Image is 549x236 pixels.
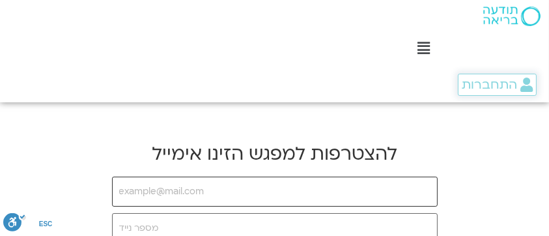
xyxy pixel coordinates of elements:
[462,78,517,92] span: התחברות
[112,141,438,166] h2: להצטרפות למפגש הזינו אימייל
[483,7,541,26] img: תודעה בריאה
[458,74,537,96] a: התחברות
[112,177,438,207] input: example@mail.com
